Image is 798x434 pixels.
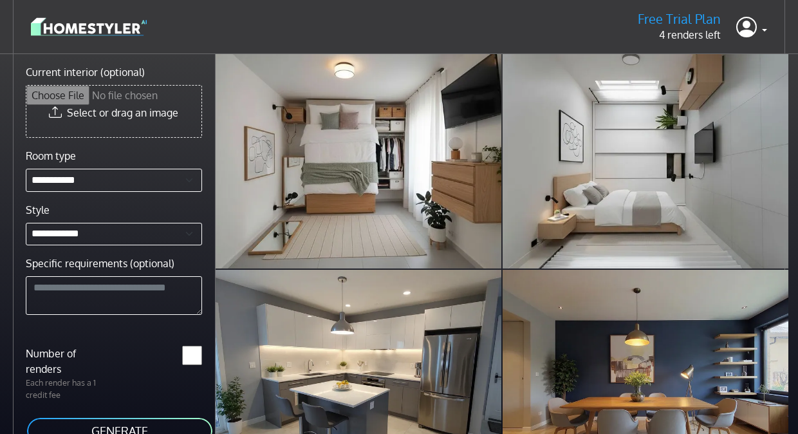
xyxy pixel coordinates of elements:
label: Current interior (optional) [26,64,145,80]
label: Room type [26,148,76,164]
h5: Free Trial Plan [638,11,721,27]
p: 4 renders left [638,27,721,42]
p: Each render has a 1 credit fee [18,377,114,401]
label: Specific requirements (optional) [26,256,174,271]
label: Style [26,202,50,218]
label: Number of renders [18,346,114,377]
img: logo-3de290ba35641baa71223ecac5eacb59cb85b4c7fdf211dc9aaecaaee71ea2f8.svg [31,15,147,38]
